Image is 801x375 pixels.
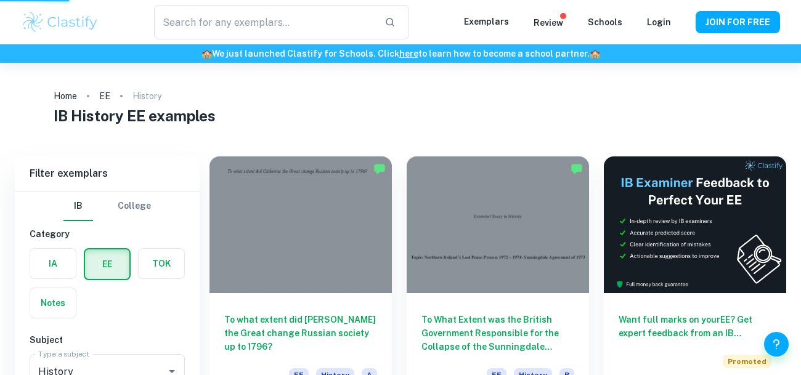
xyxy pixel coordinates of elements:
[421,313,574,353] h6: To What Extent was the British Government Responsible for the Collapse of the Sunningdale Agreeme...
[696,11,780,33] button: JOIN FOR FREE
[139,249,184,278] button: TOK
[764,332,789,357] button: Help and Feedback
[201,49,212,58] span: 🏫
[21,10,99,34] img: Clastify logo
[647,17,671,27] a: Login
[30,288,76,318] button: Notes
[15,156,200,191] h6: Filter exemplars
[54,87,77,105] a: Home
[604,156,786,293] img: Thumbnail
[30,333,185,347] h6: Subject
[619,313,771,340] h6: Want full marks on your EE ? Get expert feedback from an IB examiner!
[723,355,771,368] span: Promoted
[373,163,386,175] img: Marked
[30,249,76,278] button: IA
[54,105,748,127] h1: IB History EE examples
[571,163,583,175] img: Marked
[63,192,93,221] button: IB
[63,192,151,221] div: Filter type choice
[38,349,89,359] label: Type a subject
[30,227,185,241] h6: Category
[534,16,563,30] p: Review
[399,49,418,58] a: here
[154,5,375,39] input: Search for any exemplars...
[224,313,377,353] h6: To what extent did [PERSON_NAME] the Great change Russian society up to 1796?
[588,17,622,27] a: Schools
[464,15,509,28] p: Exemplars
[590,49,600,58] span: 🏫
[2,47,799,60] h6: We just launched Clastify for Schools. Click to learn how to become a school partner.
[99,87,110,105] a: EE
[118,192,151,221] button: College
[85,249,129,279] button: EE
[132,89,161,103] p: History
